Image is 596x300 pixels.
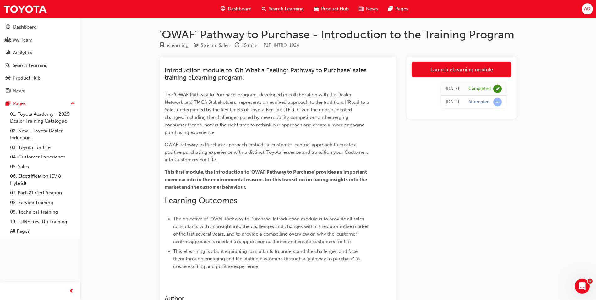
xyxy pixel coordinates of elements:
div: Analytics [13,49,32,56]
span: up-icon [71,100,75,108]
span: people-icon [6,37,10,43]
span: Learning resource code [264,42,299,48]
span: News [366,5,378,13]
span: Learning Outcomes [165,196,237,205]
span: The objective of ‘OWAF Pathway to Purchase’ Introduction module is to provide all sales consultan... [173,216,370,244]
span: learningResourceType_ELEARNING-icon [160,43,164,48]
a: 04. Customer Experience [8,152,78,162]
span: Search Learning [269,5,304,13]
div: Duration [235,42,259,49]
span: learningRecordVerb_ATTEMPT-icon [493,98,502,106]
div: Attempted [468,99,489,105]
a: 10. TUNE Rev-Up Training [8,217,78,227]
div: News [13,87,25,95]
a: pages-iconPages [383,3,413,15]
span: Dashboard [228,5,252,13]
a: My Team [3,34,78,46]
img: Trak [3,2,47,16]
a: Launch eLearning module [412,62,511,77]
span: AD [584,5,590,13]
a: 05. Sales [8,162,78,172]
span: 1 [588,279,593,284]
div: Completed [468,86,491,92]
a: 09. Technical Training [8,207,78,217]
span: search-icon [6,63,10,69]
a: 01. Toyota Academy - 2025 Dealer Training Catalogue [8,109,78,126]
span: OWAF Pathway to Purchase approach embeds a 'customer-centric' approach to create a positive purch... [165,142,370,163]
a: news-iconNews [354,3,383,15]
span: prev-icon [69,287,74,295]
span: pages-icon [6,101,10,107]
div: Search Learning [13,62,48,69]
span: news-icon [359,5,364,13]
a: Dashboard [3,21,78,33]
button: Pages [3,98,78,109]
span: learningRecordVerb_COMPLETE-icon [493,85,502,93]
a: 07. Parts21 Certification [8,188,78,198]
span: clock-icon [235,43,239,48]
span: car-icon [6,75,10,81]
a: 06. Electrification (EV & Hybrid) [8,171,78,188]
span: Product Hub [321,5,349,13]
div: Dashboard [13,24,37,31]
div: My Team [13,36,33,44]
iframe: Intercom live chat [575,279,590,294]
span: car-icon [314,5,319,13]
a: 03. Toyota For Life [8,143,78,153]
div: eLearning [167,42,189,49]
div: Mon Aug 25 2025 13:35:22 GMT+1000 (Australian Eastern Standard Time) [446,85,459,92]
button: AD [582,3,593,14]
span: This first module, the Introduction to 'OWAF Pathway to Purchase' provides an important overview ... [165,169,368,190]
a: Analytics [3,47,78,58]
span: pages-icon [388,5,393,13]
button: DashboardMy TeamAnalyticsSearch LearningProduct HubNews [3,20,78,98]
a: car-iconProduct Hub [309,3,354,15]
span: guage-icon [6,25,10,30]
span: Pages [395,5,408,13]
a: 08. Service Training [8,198,78,208]
span: This eLearning is about equipping consultants to understand the challenges and face them through ... [173,248,361,269]
div: Mon Aug 25 2025 09:43:31 GMT+1000 (Australian Eastern Standard Time) [446,98,459,106]
a: News [3,85,78,97]
a: Search Learning [3,60,78,71]
span: guage-icon [221,5,225,13]
a: search-iconSearch Learning [257,3,309,15]
span: news-icon [6,88,10,94]
div: Product Hub [13,75,41,82]
span: chart-icon [6,50,10,56]
span: Introduction module to 'Oh What a Feeling: Pathway to Purchase' sales training eLearning program. [165,67,368,81]
span: target-icon [194,43,198,48]
a: Product Hub [3,72,78,84]
div: Pages [13,100,26,107]
div: 15 mins [242,42,259,49]
span: search-icon [262,5,266,13]
h1: 'OWAF' Pathway to Purchase - Introduction to the Training Program [160,28,517,42]
div: Stream [194,42,230,49]
div: Stream: Sales [201,42,230,49]
a: guage-iconDashboard [216,3,257,15]
div: Type [160,42,189,49]
a: 02. New - Toyota Dealer Induction [8,126,78,143]
a: All Pages [8,226,78,236]
span: The 'OWAF Pathway to Purchase' program, developed in collaboration with the Dealer Network and TM... [165,92,370,135]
